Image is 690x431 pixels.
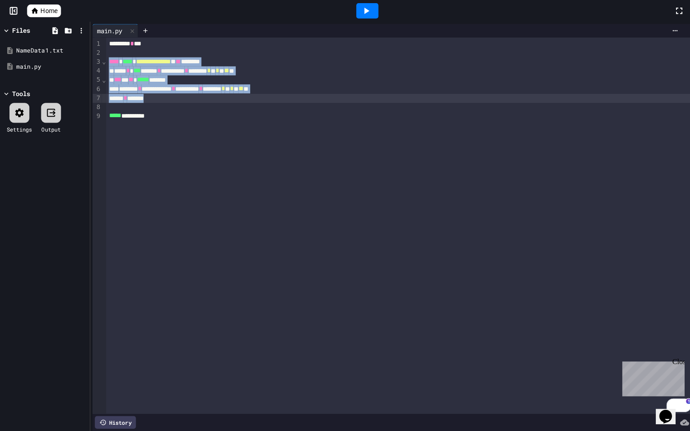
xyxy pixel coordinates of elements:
[92,57,101,66] div: 3
[12,26,30,35] div: Files
[40,6,57,15] span: Home
[92,26,126,35] div: main.py
[101,57,106,65] span: Fold line
[92,39,101,48] div: 1
[101,76,106,83] span: Fold line
[92,66,101,75] div: 4
[92,75,101,84] div: 5
[92,93,101,102] div: 7
[94,414,135,427] div: History
[41,124,60,132] div: Output
[16,46,86,55] div: NameData1.txt
[16,62,86,71] div: main.py
[4,4,62,57] div: Chat with us now!Close
[7,124,32,132] div: Settings
[92,84,101,93] div: 6
[12,88,30,98] div: Tools
[92,24,137,37] div: main.py
[615,356,681,394] iframe: To enrich screen reader interactions, please activate Accessibility in Grammarly extension settings
[106,37,688,412] div: To enrich screen reader interactions, please activate Accessibility in Grammarly extension settings
[27,4,61,17] a: Home
[92,111,101,120] div: 9
[92,102,101,111] div: 8
[92,48,101,57] div: 2
[652,395,681,422] iframe: chat widget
